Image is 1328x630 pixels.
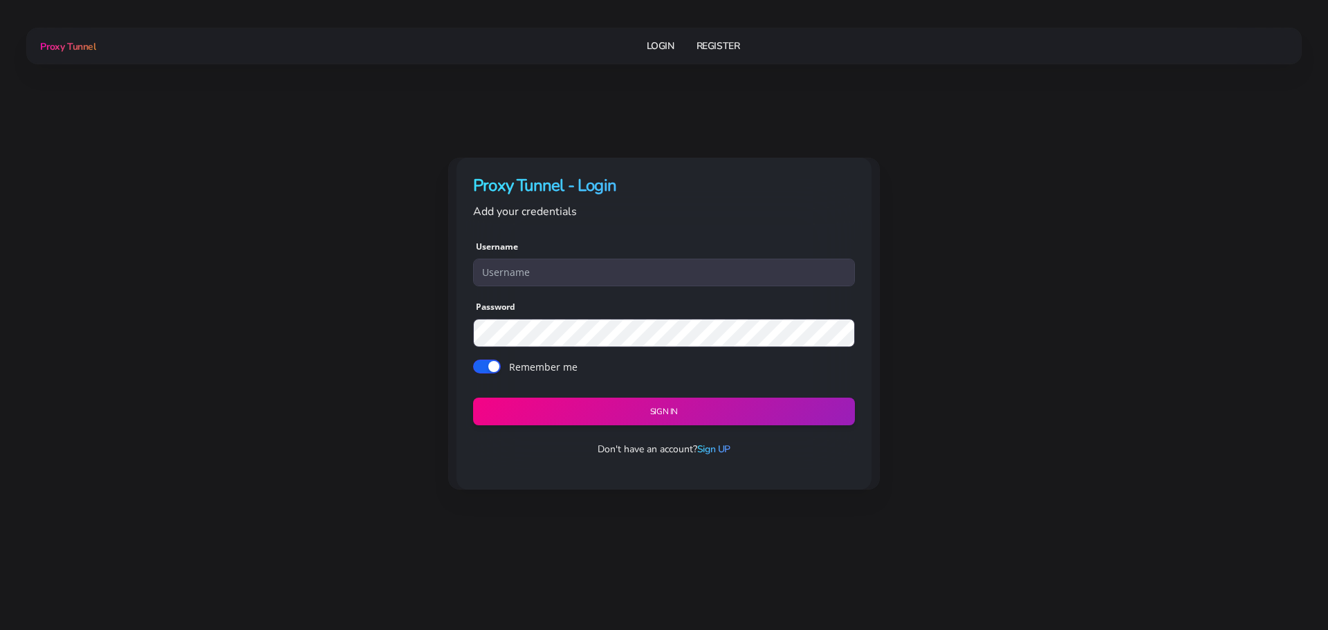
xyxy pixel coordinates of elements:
a: Sign UP [697,443,730,456]
h4: Proxy Tunnel - Login [473,174,855,197]
button: Sign in [473,398,855,426]
p: Don't have an account? [462,442,866,456]
label: Remember me [509,360,578,374]
a: Register [697,33,740,59]
p: Add your credentials [473,203,855,221]
label: Password [476,301,515,313]
input: Username [473,259,855,286]
a: Login [647,33,674,59]
iframe: Webchat Widget [1248,550,1311,613]
a: Proxy Tunnel [37,35,95,57]
label: Username [476,241,518,253]
span: Proxy Tunnel [40,40,95,53]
